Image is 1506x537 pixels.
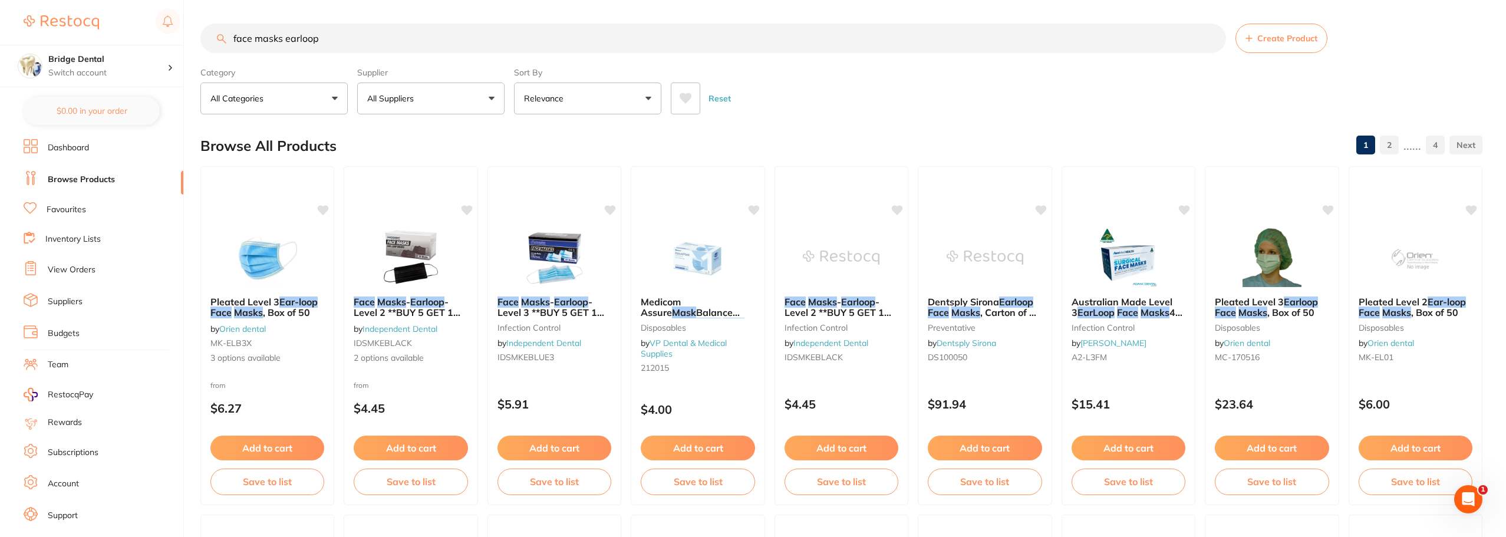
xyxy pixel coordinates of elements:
[1215,436,1329,460] button: Add to cart
[210,469,324,495] button: Save to list
[1234,228,1310,287] img: Pleated Level 3 Earloop Face Masks, Box of 50
[497,296,604,340] span: - Level 3 **BUY 5 GET 1 FREE, BUY 30 GET 10 FREE**
[514,67,661,78] label: Sort By
[1359,338,1414,348] span: by
[951,307,980,318] em: Masks
[803,228,879,287] img: Face Masks - Earloop - Level 2 **BUY 5 GET 1 FREE, BUY 10 RECEIVE 3 FREE**Blue & Pink colour temp...
[200,67,348,78] label: Category
[1224,338,1270,348] a: Orien dental
[357,83,505,114] button: All Suppliers
[354,296,467,318] b: Face Masks - Earloop - Level 2 **BUY 5 GET 1 FREE, BUY 30 GET 10 FREE**
[1403,139,1421,152] p: ......
[1215,323,1329,332] small: disposables
[497,323,611,332] small: infection control
[263,307,310,318] span: , Box of 50
[841,296,875,308] em: Earloop
[200,24,1226,53] input: Search Products
[785,436,898,460] button: Add to cart
[354,324,437,334] span: by
[1235,24,1327,53] button: Create Product
[928,307,949,318] em: Face
[279,296,318,308] em: Ear-loop
[641,436,754,460] button: Add to cart
[550,296,554,308] span: -
[45,233,101,245] a: Inventory Lists
[48,264,95,276] a: View Orders
[497,397,611,411] p: $5.91
[999,296,1033,308] em: Earloop
[497,338,581,348] span: by
[785,296,898,318] b: Face Masks - Earloop - Level 2 **BUY 5 GET 1 FREE, BUY 10 RECEIVE 3 FREE**Blue & Pink colour temp...
[1356,133,1375,157] a: 1
[24,15,99,29] img: Restocq Logo
[200,83,348,114] button: All Categories
[785,323,898,332] small: infection control
[48,417,82,429] a: Rewards
[641,296,681,318] span: Medicom Assure
[1072,469,1185,495] button: Save to list
[210,436,324,460] button: Add to cart
[785,397,898,411] p: $4.45
[24,9,99,36] a: Restocq Logo
[354,338,412,348] span: IDSMKEBLACK
[48,359,68,371] a: Team
[24,97,160,125] button: $0.00 in your order
[524,93,568,104] p: Relevance
[24,388,93,401] a: RestocqPay
[354,296,375,308] em: Face
[1359,352,1393,363] span: MK-EL01
[497,352,554,363] span: IDSMKEBLUE3
[48,328,80,340] a: Budgets
[1377,228,1454,287] img: Pleated Level 2 Ear-loop Face Masks, Box of 50
[48,478,79,490] a: Account
[514,83,661,114] button: Relevance
[354,381,369,390] span: from
[48,389,93,401] span: RestocqPay
[354,436,467,460] button: Add to cart
[234,307,263,318] em: Masks
[48,67,167,79] p: Switch account
[48,174,115,186] a: Browse Products
[1215,307,1236,318] em: Face
[24,388,38,401] img: RestocqPay
[1428,296,1466,308] em: Ear-loop
[1478,485,1488,495] span: 1
[1072,436,1185,460] button: Add to cart
[554,296,588,308] em: Earloop
[210,93,268,104] p: All Categories
[354,401,467,415] p: $4.45
[406,296,410,308] span: -
[229,228,306,287] img: Pleated Level 3 Ear-loop Face Masks, Box of 50
[1215,296,1284,308] span: Pleated Level 3
[641,403,754,416] p: $4.00
[363,324,437,334] a: Independent Dental
[219,324,266,334] a: Orien dental
[947,228,1023,287] img: Dentsply Sirona Earloop Face Masks, Carton of 10 boxes x 50 pcs
[210,381,226,390] span: from
[1072,397,1185,411] p: $15.41
[1077,307,1115,318] em: EarLoop
[1080,338,1146,348] a: [PERSON_NAME]
[497,436,611,460] button: Add to cart
[1284,296,1318,308] em: Earloop
[497,469,611,495] button: Save to list
[641,296,754,318] b: Medicom Assure Mask Balance Procedure Earloop Face Masks Level 1 Blue Box Of 50
[506,338,581,348] a: Independent Dental
[1367,338,1414,348] a: Orien dental
[705,83,734,114] button: Reset
[1454,485,1482,513] iframe: Intercom live chat
[928,323,1042,332] small: preventative
[723,318,744,330] em: Face
[1257,34,1317,43] span: Create Product
[641,469,754,495] button: Save to list
[354,296,460,340] span: - Level 2 **BUY 5 GET 1 FREE, BUY 30 GET 10 FREE**
[1359,323,1472,332] small: disposables
[793,338,868,348] a: Independent Dental
[641,307,740,329] span: Balance Procedure
[48,447,98,459] a: Subscriptions
[1359,469,1472,495] button: Save to list
[1267,307,1314,318] span: , Box of 50
[210,296,279,308] span: Pleated Level 3
[928,352,967,363] span: DS100050
[1215,296,1329,318] b: Pleated Level 3 Earloop Face Masks, Box of 50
